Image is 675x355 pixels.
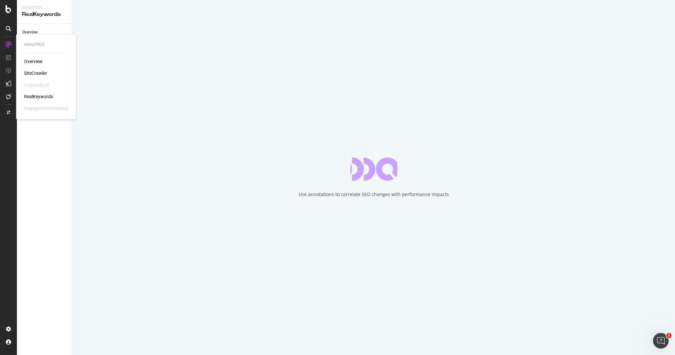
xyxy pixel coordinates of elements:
[22,29,38,36] div: Overview
[22,11,67,18] div: RealKeywords
[350,157,397,181] div: animation
[24,42,68,47] div: Analytics
[24,93,53,100] a: RealKeywords
[666,333,671,338] span: 1
[24,105,68,112] div: EngagementAnalytics
[24,82,49,88] div: LogAnalyzer
[22,5,67,11] div: Analytics
[299,191,449,198] div: Use annotations to correlate SEO changes with performance impacts
[22,29,67,36] a: Overview
[24,70,47,76] a: SiteCrawler
[24,58,43,65] a: Overview
[653,333,668,348] iframe: Intercom live chat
